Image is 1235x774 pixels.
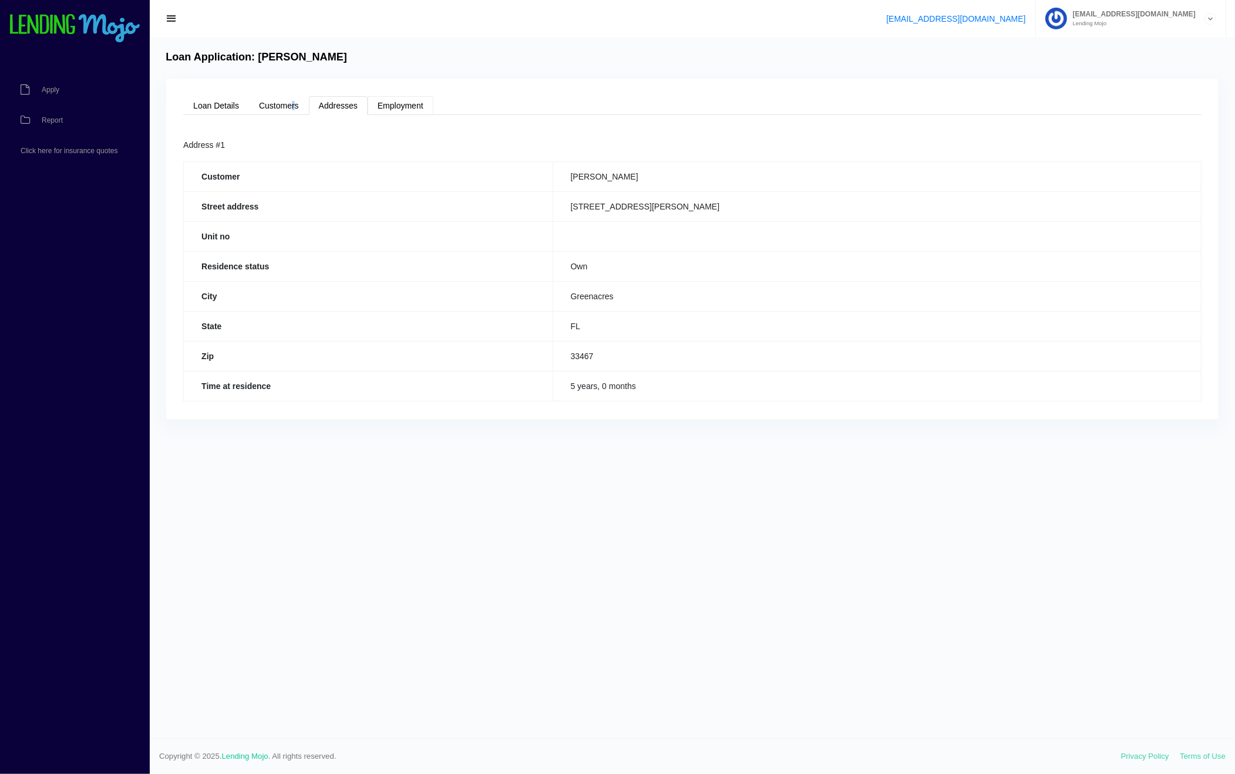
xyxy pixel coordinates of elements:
img: logo-small.png [9,14,141,43]
th: Street address [184,191,553,221]
span: Click here for insurance quotes [21,147,117,154]
td: Own [553,251,1201,281]
span: Apply [42,86,59,93]
img: Profile image [1045,8,1067,29]
a: Loan Details [183,96,249,115]
td: [PERSON_NAME] [553,161,1201,191]
th: Residence status [184,251,553,281]
span: Copyright © 2025. . All rights reserved. [159,751,1121,762]
a: Lending Mojo [222,752,268,761]
td: 33467 [553,341,1201,371]
span: [EMAIL_ADDRESS][DOMAIN_NAME] [1067,11,1196,18]
a: Terms of Use [1180,752,1226,761]
a: Addresses [309,96,368,115]
a: [EMAIL_ADDRESS][DOMAIN_NAME] [886,14,1025,23]
th: Customer [184,161,553,191]
span: Report [42,117,63,124]
th: Unit no [184,221,553,251]
small: Lending Mojo [1067,21,1196,26]
th: Time at residence [184,371,553,401]
a: Employment [368,96,433,115]
td: [STREET_ADDRESS][PERSON_NAME] [553,191,1201,221]
h4: Loan Application: [PERSON_NAME] [166,51,347,64]
a: Privacy Policy [1121,752,1169,761]
td: FL [553,311,1201,341]
td: Greenacres [553,281,1201,311]
a: Customers [249,96,309,115]
div: Address #1 [183,138,1202,153]
td: 5 years, 0 months [553,371,1201,401]
th: City [184,281,553,311]
th: State [184,311,553,341]
th: Zip [184,341,553,371]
